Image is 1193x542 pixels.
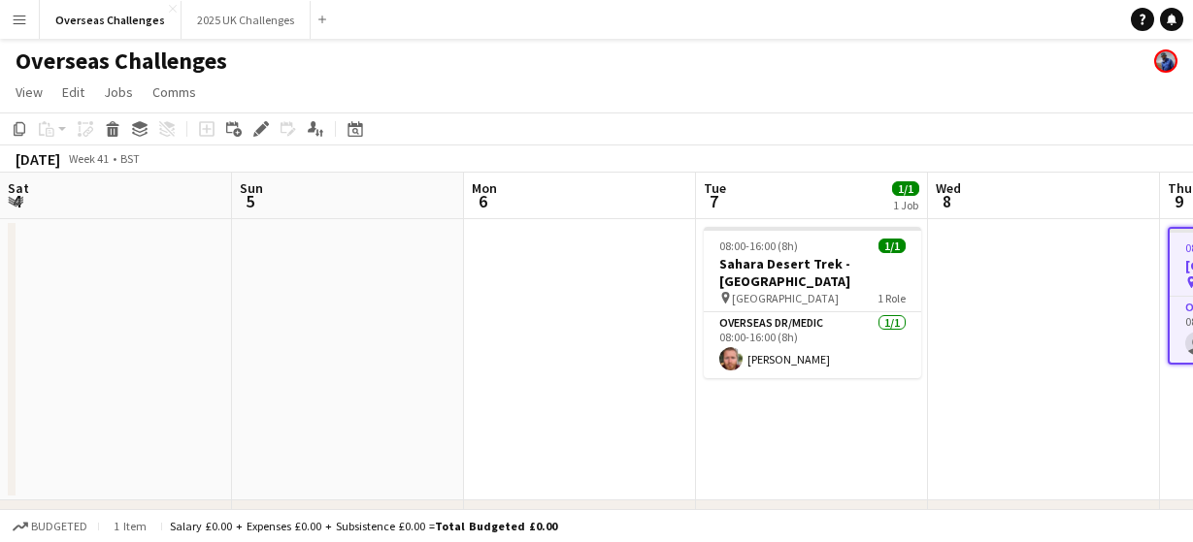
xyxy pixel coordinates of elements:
div: New group [31,505,103,525]
div: BST [120,151,140,166]
span: Sat [8,179,29,197]
span: 1/1 [878,239,906,253]
a: Comms [145,80,204,105]
span: Total Budgeted £0.00 [435,519,557,533]
span: Week 41 [64,151,113,166]
app-user-avatar: Andy Baker [1154,49,1177,73]
button: 2025 UK Challenges [182,1,311,39]
button: Budgeted [10,516,90,537]
a: View [8,80,50,105]
div: [DATE] [16,149,60,169]
span: Sun [240,179,263,197]
span: Comms [152,83,196,101]
span: 1/1 [892,181,919,196]
span: 7 [701,190,726,212]
span: View [16,83,43,101]
a: Jobs [96,80,141,105]
span: [GEOGRAPHIC_DATA] [732,291,839,305]
span: Edit [62,83,84,101]
app-job-card: 08:00-16:00 (8h)1/1Sahara Desert Trek - [GEOGRAPHIC_DATA] [GEOGRAPHIC_DATA]1 RoleOverseas Dr/Medi... [704,227,921,378]
span: 4 [5,190,29,212]
h3: Sahara Desert Trek - [GEOGRAPHIC_DATA] [704,255,921,290]
span: Tue [704,179,726,197]
span: Thu [1168,179,1192,197]
span: 1 Role [878,291,906,305]
h1: Overseas Challenges [16,47,227,76]
div: 1 Job [893,198,918,212]
span: 6 [469,190,497,212]
app-card-role: Overseas Dr/Medic1/108:00-16:00 (8h)[PERSON_NAME] [704,312,921,378]
span: 9 [1165,190,1192,212]
span: 5 [237,190,263,212]
span: 8 [933,190,961,212]
a: Edit [54,80,92,105]
span: Mon [472,179,497,197]
button: Overseas Challenges [40,1,182,39]
span: Budgeted [31,520,87,533]
span: Wed [936,179,961,197]
span: 08:00-16:00 (8h) [719,239,798,253]
div: Salary £0.00 + Expenses £0.00 + Subsistence £0.00 = [170,519,557,533]
span: 1 item [107,519,153,533]
span: Jobs [104,83,133,101]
